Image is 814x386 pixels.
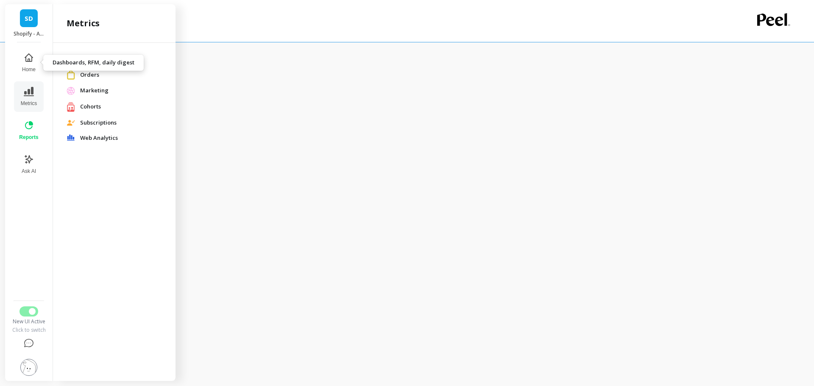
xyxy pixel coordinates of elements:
span: Subscriptions [80,119,162,127]
span: Ask AI [22,168,36,175]
img: [object Object] [67,86,75,95]
span: Home [22,66,36,73]
span: Cohorts [80,103,162,111]
iframe: Omni Embed [71,59,797,369]
span: SD [25,14,33,23]
button: Metrics [14,81,43,112]
img: [object Object] [67,134,75,141]
img: [object Object] [67,102,75,112]
span: Metrics [21,100,37,107]
span: Marketing [80,86,162,95]
button: Switch to Legacy UI [20,306,38,317]
h2: Metrics [67,17,100,29]
div: Click to switch [11,327,47,333]
span: Revenue [80,55,162,64]
button: Ask AI [14,149,43,180]
button: Settings [11,354,47,381]
img: [object Object] [67,70,75,79]
img: [object Object] [67,55,75,64]
span: Web Analytics [80,134,162,142]
button: Help [11,333,47,354]
img: profile picture [20,359,37,376]
img: [object Object] [67,120,75,126]
span: Orders [80,71,162,79]
div: New UI Active [11,318,47,325]
span: Reports [19,134,38,141]
button: Home [14,47,43,78]
button: Reports [14,115,43,146]
p: Shopify - All Data [14,31,45,37]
